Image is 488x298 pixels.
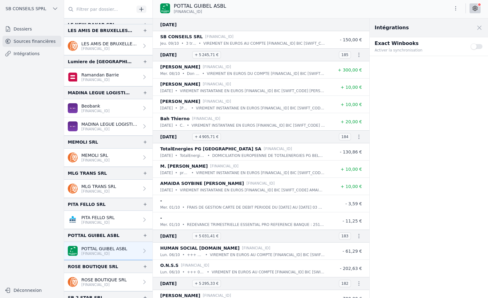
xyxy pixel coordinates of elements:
div: Lumiere de [GEOGRAPHIC_DATA] [68,58,133,65]
p: VIREMENT EN EUROS DU COMPTE [FINANCIAL_ID] BIC [SWIFT_CODE] [PERSON_NAME] 209 1130 BRUXELLES COMM... [207,71,325,77]
p: [FINANCIAL_ID] [81,251,127,256]
p: mer. 01/10 [160,222,180,228]
p: MEMOLI SRL [81,152,110,158]
a: ROSE BOUTIQUE SRL [FINANCIAL_ID] [64,273,152,291]
p: prestation cheveux [180,170,189,176]
span: + 300,00 € [338,67,362,72]
a: Beobank [FINANCIAL_ID] [64,99,152,117]
span: - 202,63 € [340,266,362,271]
p: TotalEnergies PG [GEOGRAPHIC_DATA] SA-E222087176-E2505242359 [180,153,205,159]
p: POTTAL GUIBEL ASBL [81,246,127,252]
div: • [182,204,185,210]
p: [FINANCIAL_ID] [210,163,238,169]
p: [FINANCIAL_ID] [203,81,231,87]
a: Intégrations [2,48,61,59]
div: • [191,170,193,176]
span: + 10,00 € [340,102,362,107]
a: MEMOLI SRL [FINANCIAL_ID] [64,149,152,167]
div: PITA FELLO SRL [68,201,106,208]
button: SB CONSEILS SPRL [2,4,61,14]
span: - 130,86 € [340,149,362,154]
span: + 10,00 € [340,167,362,172]
h2: Intégrations [375,24,409,31]
div: • [175,88,177,94]
p: O.N.S.S [160,262,178,269]
p: jeu. 09/10 [160,40,179,47]
p: [DATE] [160,122,173,129]
span: 185 [339,51,351,59]
div: LE NEW DAKAR SRL [68,21,116,28]
div: • [175,105,177,111]
div: MLG TRANS SRL [68,169,107,177]
a: Sources financières [2,36,61,47]
img: BNP_BE_BUSINESS_GEBABEBB.png [68,246,78,256]
div: • [175,187,177,193]
div: • [175,122,177,129]
div: • [175,170,177,176]
p: [FINANCIAL_ID] [81,108,110,113]
p: VIREMENT INSTANTANE EN EUROS [FINANCIAL_ID] BIC [SWIFT_CODE] [PERSON_NAME] LUWENYEMA [STREET_ADDR... [180,88,325,94]
p: lun. 06/10 [160,252,180,258]
p: 3 trimestres 2025 [186,40,196,47]
div: • [182,71,185,77]
div: POTTAL GUIBEL ASBL [68,232,120,239]
a: Ramandan Barrie [FINANCIAL_ID] [64,68,152,86]
p: [FINANCIAL_ID] [81,77,119,82]
span: + 5 295,33 € [192,280,221,287]
a: MLG TRANS SRL [FINANCIAL_ID] [64,180,152,198]
span: + 20,00 € [340,119,362,124]
span: - 61,29 € [343,249,362,254]
button: Déconnexion [2,285,61,295]
p: [PERSON_NAME] [160,98,200,105]
span: 183 [339,232,351,240]
p: [FINANCIAL_ID] [203,64,231,70]
p: TotalEnergies PG [GEOGRAPHIC_DATA] SA [160,145,261,153]
p: Ramandan Barrie [81,72,119,78]
a: POTTAL GUIBEL ASBL [FINANCIAL_ID] [64,242,152,260]
span: [DATE] [160,21,190,28]
input: Filtrer par dossier... [64,4,134,15]
img: ing.png [68,184,78,194]
p: POTTAL GUIBEL ASBL [174,2,226,10]
p: [PERSON_NAME] [160,80,200,88]
p: Activer la synchronisation [375,47,463,53]
p: [FINANCIAL_ID] [81,220,115,225]
a: LES AMIS DE BRUXELLES SRL [FINANCIAL_ID] [64,37,152,55]
div: • [182,222,185,228]
span: - 11,25 € [343,218,362,223]
p: [FINANCIAL_ID] [203,98,231,104]
p: [FINANCIAL_ID] [81,158,110,163]
p: [FINANCIAL_ID] [81,282,127,287]
p: - [160,214,162,222]
p: MLG TRANS SRL [81,183,116,190]
div: MEMOLI SRL [68,138,98,146]
p: [FINANCIAL_ID] [81,127,139,132]
span: 182 [339,280,351,287]
div: • [187,122,189,129]
div: MADINA LEGUE LOGISTICS SRL [68,89,133,96]
a: MADINA LEGUE LOGISTICS SRL [FINANCIAL_ID] [64,117,152,136]
p: [DATE] [160,187,173,193]
p: [FINANCIAL_ID] [192,116,220,122]
span: + 5 031,41 € [192,232,221,240]
div: • [205,252,207,258]
p: VIREMENT EN EUROS AU COMPTE [FINANCIAL_ID] BIC [SWIFT_CODE] MOBILE BANKING SB CONSEILS SRL COMMUN... [203,40,325,47]
p: Don projet college FETO [187,71,200,77]
span: [FINANCIAL_ID] [174,9,202,14]
p: VIREMENT INSTANTANE EN EUROS [FINANCIAL_ID] BIC [SWIFT_CODE] TCHIOMBELA MAMPAKA MAXIME VX [STREET... [196,105,325,111]
p: [DATE] [160,170,173,176]
img: KBC_BRUSSELS_KREDBEBB.png [68,215,78,225]
div: • [181,40,184,47]
p: +++ 053 / 1484 / 12576 +++ [187,269,205,275]
div: • [182,252,185,258]
p: ROSE BOUTIQUE SRL [81,277,127,283]
span: - 3,59 € [345,201,362,206]
p: M. [PERSON_NAME] [160,162,208,170]
div: • [208,153,210,159]
p: [FINANCIAL_ID] [205,34,234,40]
p: - [160,197,162,204]
div: ROSE BOUTIQUE SRL [68,263,118,270]
p: [PERSON_NAME] [160,63,200,71]
p: HUMAN SOCIAL [DOMAIN_NAME] [160,244,240,252]
p: SB CONSEILS SRL [160,33,203,40]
